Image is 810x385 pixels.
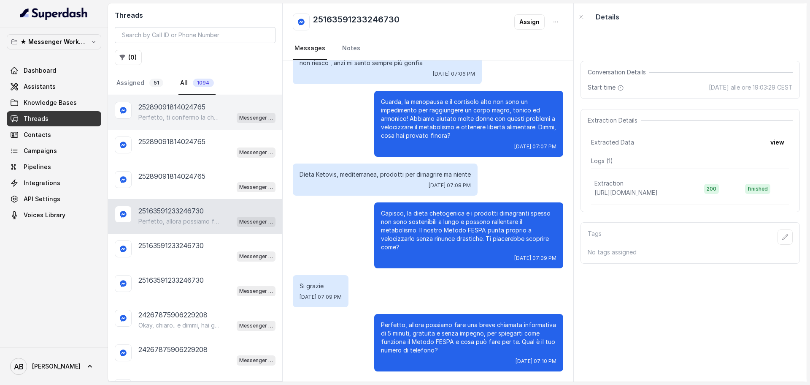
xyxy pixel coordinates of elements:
[239,183,273,191] p: Messenger Metodo FESPA v2
[138,217,219,226] p: Perfetto, allora possiamo fare una breve chiamata informativa di 5 minuti, gratuita e senza impeg...
[24,147,57,155] span: Campaigns
[138,310,208,320] p: 24267875906229208
[514,143,556,150] span: [DATE] 07:07 PM
[24,195,60,203] span: API Settings
[7,111,101,126] a: Threads
[239,322,273,330] p: Messenger Metodo FESPA v2
[591,157,789,165] p: Logs ( 1 )
[149,79,163,87] span: 51
[381,321,556,355] p: Perfetto, allora possiamo fare una breve chiamata informativa di 5 minuti, gratuita e senza impeg...
[138,344,208,355] p: 24267875906229208
[514,255,556,262] span: [DATE] 07:09 PM
[7,143,101,158] a: Campaigns
[588,83,626,92] span: Start time
[138,206,204,216] p: 25163591233246730
[594,179,624,188] p: Extraction
[381,209,556,251] p: Capisco, la dieta chetogenica e i prodotti dimagranti spesso non sono sostenibili a lungo e posso...
[516,358,556,365] span: [DATE] 07:10 PM
[138,275,204,285] p: 25163591233246730
[7,208,101,223] a: Voices Library
[588,116,641,125] span: Extraction Details
[115,10,275,20] h2: Threads
[340,37,362,60] a: Notes
[115,27,275,43] input: Search by Call ID or Phone Number
[7,79,101,94] a: Assistants
[588,229,602,245] p: Tags
[115,72,275,95] nav: Tabs
[24,211,65,219] span: Voices Library
[381,98,556,140] p: Guarda, la menopausa e il cortisolo alto non sono un impedimento per raggiungere un corpo magro, ...
[293,37,563,60] nav: Tabs
[239,218,273,226] p: Messenger Metodo FESPA v2
[239,252,273,261] p: Messenger Metodo FESPA v2
[24,163,51,171] span: Pipelines
[239,148,273,157] p: Messenger Metodo FESPA v2
[138,171,205,181] p: 25289091814024765
[7,63,101,78] a: Dashboard
[745,184,770,194] span: finished
[14,362,24,371] text: AB
[138,240,204,251] p: 25163591233246730
[433,71,475,77] span: [DATE] 07:06 PM
[115,72,165,95] a: Assigned51
[765,135,789,150] button: view
[7,175,101,191] a: Integrations
[24,82,56,91] span: Assistants
[591,138,634,147] span: Extracted Data
[7,355,101,378] a: [PERSON_NAME]
[594,189,658,196] span: [URL][DOMAIN_NAME]
[115,50,142,65] button: (0)
[24,131,51,139] span: Contacts
[300,294,342,300] span: [DATE] 07:09 PM
[300,282,342,290] p: Si grazie
[239,356,273,365] p: Messenger Metodo FESPA v2
[24,115,49,123] span: Threads
[138,321,219,330] p: Okay, chiaro.. e dimmi, hai già provato qualcosa per perdere questi 2 kg?
[239,287,273,295] p: Messenger Metodo FESPA v2
[20,37,88,47] p: ★ Messenger Workspace
[138,113,219,122] p: Perfetto, ti confermo la chiamata per [DATE] alle 15:20! Un nostro segretario ti chiamerà per ela...
[7,127,101,142] a: Contacts
[7,95,101,110] a: Knowledge Bases
[514,14,545,30] button: Assign
[138,137,205,147] p: 25289091814024765
[588,248,793,257] p: No tags assigned
[32,362,81,371] span: [PERSON_NAME]
[7,191,101,207] a: API Settings
[7,34,101,49] button: ★ Messenger Workspace
[193,79,214,87] span: 1094
[429,182,471,189] span: [DATE] 07:08 PM
[24,179,60,187] span: Integrations
[24,66,56,75] span: Dashboard
[704,184,719,194] span: 200
[596,12,619,22] p: Details
[293,37,327,60] a: Messages
[239,114,273,122] p: Messenger Metodo FESPA v2
[709,83,793,92] span: [DATE] alle ore 19:03:29 CEST
[588,68,649,76] span: Conversation Details
[300,170,471,179] p: Dieta Ketovis, mediterranea, prodotti per dimagrire ma niente
[20,7,88,20] img: light.svg
[7,159,101,175] a: Pipelines
[313,14,400,30] h2: 25163591233246730
[178,72,216,95] a: All1094
[24,98,77,107] span: Knowledge Bases
[138,102,205,112] p: 25289091814024765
